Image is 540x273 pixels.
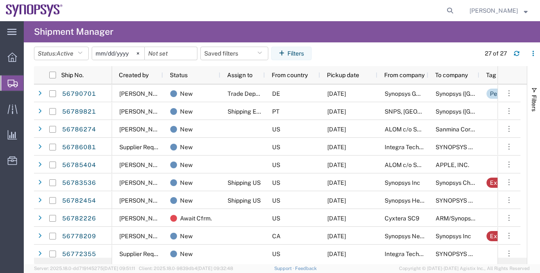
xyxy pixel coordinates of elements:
[119,126,168,133] span: Jerry Domalanta
[180,192,193,209] span: New
[228,197,261,204] span: Shipping US
[327,144,346,150] span: 09/10/2025
[119,90,168,97] span: Dominika Krzysztofik
[34,21,113,42] h4: Shipment Manager
[272,108,279,115] span: PT
[272,251,280,257] span: US
[385,251,442,257] span: Integra Technologies
[436,126,493,133] span: Sanmina Corporation
[180,174,193,192] span: New
[436,162,469,168] span: APPLE, INC.
[62,123,96,136] a: 56786274
[327,233,346,240] span: 09/10/2025
[385,179,420,186] span: Synopsys Inc
[119,233,168,240] span: Shahrukh Riaz
[435,72,468,78] span: To company
[385,197,467,204] span: Synopsys Headquarters USSV
[486,72,496,78] span: Tag
[531,95,537,111] span: Filters
[119,162,168,168] span: Jerry Domalanta
[180,138,193,156] span: New
[399,265,530,272] span: Copyright © [DATE]-[DATE] Agistix Inc., All Rights Reserved
[272,162,280,168] span: US
[272,72,308,78] span: From country
[436,179,501,186] span: Synopsys Chile Limitada
[272,233,281,240] span: CA
[228,179,261,186] span: Shipping US
[384,72,425,78] span: From company
[272,179,280,186] span: US
[327,251,346,257] span: 09/09/2025
[295,266,317,271] a: Feedback
[62,105,96,119] a: 56789821
[327,72,359,78] span: Pickup date
[62,176,96,190] a: 56783536
[119,72,149,78] span: Created by
[490,178,514,188] div: Expedite
[139,266,233,271] span: Client: 2025.18.0-9839db4
[385,144,442,150] span: Integra Technologies
[56,50,73,57] span: Active
[62,248,96,261] a: 56772355
[119,251,166,257] span: Supplier Request
[180,103,193,120] span: New
[119,179,168,186] span: Jessi Smith
[436,233,471,240] span: Synopsys Inc
[385,90,429,97] span: Synopsys GmbH
[490,89,523,99] div: Pending Finance Approval
[119,197,168,204] span: Thomas Nguyen
[180,227,193,245] span: New
[272,215,280,222] span: US
[180,209,212,227] span: Await Cfrm.
[469,6,528,16] button: [PERSON_NAME]
[327,162,346,168] span: 09/16/2025
[61,72,84,78] span: Ship No.
[436,144,494,150] span: SYNOPSYS CANADA
[228,108,270,115] span: Shipping EMEA
[92,47,144,60] input: Not set
[327,108,346,115] span: 09/11/2025
[470,6,518,15] span: Rachelle Varela
[34,47,89,60] button: Status:Active
[327,215,346,222] span: 09/11/2025
[327,126,346,133] span: 09/15/2025
[200,47,268,60] button: Saved filters
[272,90,280,97] span: DE
[272,197,280,204] span: US
[180,120,193,138] span: New
[119,144,166,150] span: Supplier Request
[272,144,280,150] span: US
[327,90,346,97] span: 09/12/2025
[62,212,96,226] a: 56782226
[62,194,96,208] a: 56782454
[197,266,233,271] span: [DATE] 09:32:48
[490,231,514,241] div: Expedite
[62,141,96,154] a: 56786081
[145,47,197,60] input: Not set
[119,215,168,222] span: Nicolas Tomaro
[327,197,346,204] span: 09/10/2025
[180,245,193,263] span: New
[271,47,312,60] button: Filters
[62,159,96,172] a: 56785404
[62,87,96,101] a: 56790701
[436,215,477,222] span: ARM/Synopsys
[385,233,451,240] span: Synopsys Nepean CA09
[385,108,509,115] span: SNPS, Portugal Unipessoal, Lda.
[6,4,63,17] img: logo
[272,126,280,133] span: US
[436,251,494,257] span: SYNOPSYS CANADA
[385,162,444,168] span: ALOM c/o SYNOPSYS
[385,126,444,133] span: ALOM c/o SYNOPSYS
[227,72,253,78] span: Assign to
[327,179,346,186] span: 09/11/2025
[180,156,193,174] span: New
[34,266,135,271] span: Server: 2025.18.0-dd719145275
[103,266,135,271] span: [DATE] 09:51:11
[119,108,168,115] span: Diogo Tomas
[385,215,419,222] span: Cyxtera SC9
[170,72,188,78] span: Status
[228,90,277,97] span: Trade Department
[485,49,507,58] div: 27 of 27
[62,230,96,243] a: 56778209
